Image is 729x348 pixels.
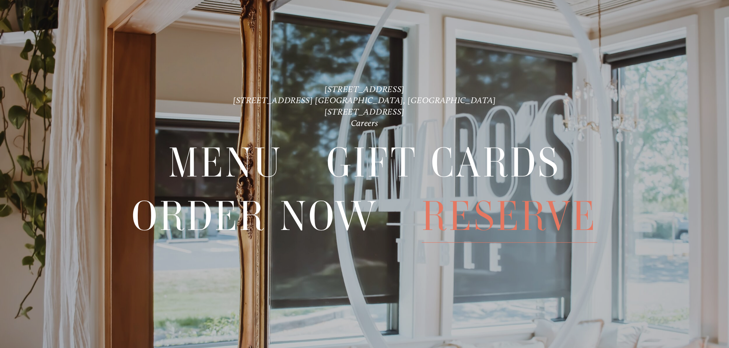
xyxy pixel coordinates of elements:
span: Order Now [132,190,378,243]
a: Gift Cards [326,137,561,189]
a: [STREET_ADDRESS] [325,107,404,117]
a: Order Now [132,190,378,242]
a: Reserve [422,190,597,242]
a: [STREET_ADDRESS] [GEOGRAPHIC_DATA], [GEOGRAPHIC_DATA] [233,95,496,105]
span: Menu [168,137,282,189]
a: Careers [351,118,378,128]
span: Gift Cards [326,137,561,189]
span: Reserve [422,190,597,243]
a: [STREET_ADDRESS] [325,84,404,94]
a: Menu [168,137,282,189]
